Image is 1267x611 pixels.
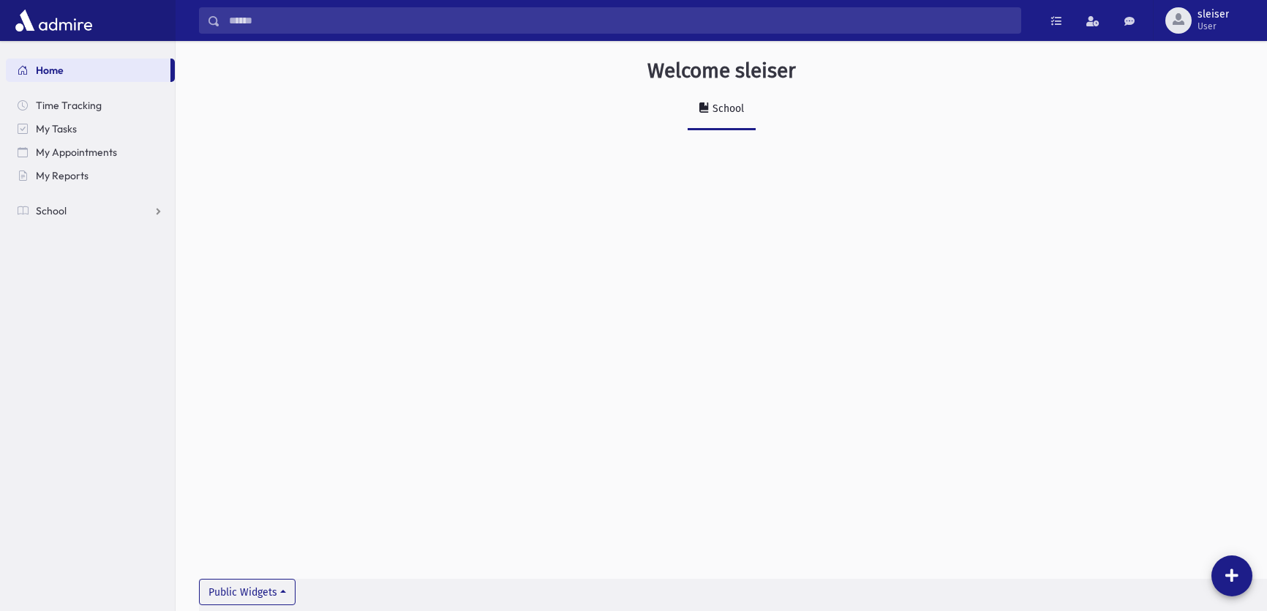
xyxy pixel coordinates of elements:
[6,59,170,82] a: Home
[199,579,296,605] button: Public Widgets
[36,204,67,217] span: School
[6,117,175,140] a: My Tasks
[36,169,89,182] span: My Reports
[36,64,64,77] span: Home
[1198,20,1229,32] span: User
[6,140,175,164] a: My Appointments
[220,7,1020,34] input: Search
[647,59,796,83] h3: Welcome sleiser
[1198,9,1229,20] span: sleiser
[36,99,102,112] span: Time Tracking
[688,89,756,130] a: School
[6,94,175,117] a: Time Tracking
[36,122,77,135] span: My Tasks
[710,102,744,115] div: School
[36,146,117,159] span: My Appointments
[6,164,175,187] a: My Reports
[6,199,175,222] a: School
[12,6,96,35] img: AdmirePro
